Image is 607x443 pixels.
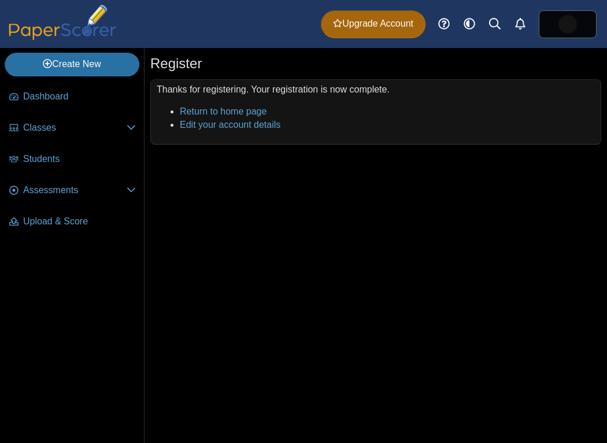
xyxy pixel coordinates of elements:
[321,10,425,38] a: Upgrade Account
[5,208,140,236] a: Upload & Score
[5,115,140,142] a: Classes
[5,177,140,205] a: Assessments
[508,12,533,37] a: Alerts
[23,215,136,228] span: Upload & Score
[180,106,267,116] a: Return to home page
[23,121,127,134] span: Classes
[23,153,136,165] span: Students
[5,32,120,42] a: PaperScorer
[333,17,413,30] span: Upgrade Account
[5,83,140,111] a: Dashboard
[539,10,597,38] a: ps.ghSFa8hWOt0QXogg
[150,54,202,73] h1: Register
[558,15,577,34] span: Douglas Higgins
[180,120,280,130] a: Edit your account details
[150,79,601,145] div: Thanks for registering. Your registration is now complete.
[5,146,140,173] a: Students
[5,53,139,76] a: Create New
[5,5,120,40] img: PaperScorer
[558,15,577,34] img: ps.ghSFa8hWOt0QXogg
[23,184,127,197] span: Assessments
[23,90,136,103] span: Dashboard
